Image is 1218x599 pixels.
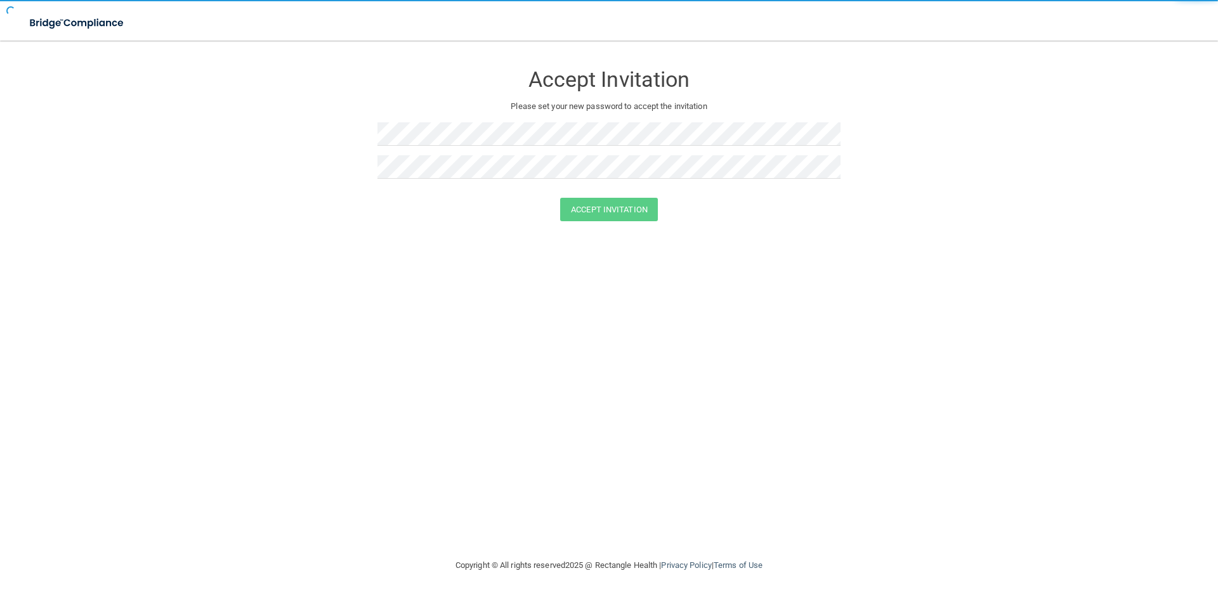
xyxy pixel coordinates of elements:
img: bridge_compliance_login_screen.278c3ca4.svg [19,10,136,36]
p: Please set your new password to accept the invitation [387,99,831,114]
a: Privacy Policy [661,560,711,570]
button: Accept Invitation [560,198,658,221]
div: Copyright © All rights reserved 2025 @ Rectangle Health | | [377,545,841,586]
a: Terms of Use [714,560,763,570]
h3: Accept Invitation [377,68,841,91]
